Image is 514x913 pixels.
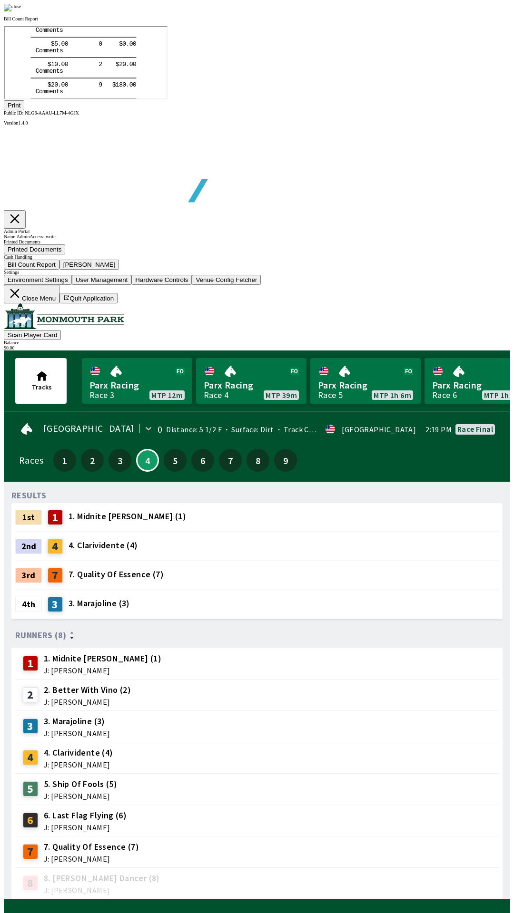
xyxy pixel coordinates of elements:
[44,824,127,831] span: J: [PERSON_NAME]
[194,457,212,464] span: 6
[44,747,113,759] span: 4. Clarividente (4)
[125,54,128,61] tspan: 0
[23,687,38,702] div: 2
[49,54,53,61] tspan: 0
[4,303,124,329] img: venue logo
[4,260,59,270] button: Bill Count Report
[192,275,261,285] button: Venue Config Fetcher
[4,330,61,340] button: Scan Player Card
[44,667,161,674] span: J: [PERSON_NAME]
[4,345,510,350] div: $ 0.00
[48,539,63,554] div: 4
[111,457,129,464] span: 3
[196,358,306,404] a: Parx RacingRace 4MTP 39m
[15,358,67,404] button: Tracks
[32,383,52,391] span: Tracks
[114,34,118,41] tspan: 2
[23,781,38,796] div: 5
[277,457,295,464] span: 9
[128,54,132,61] tspan: 0
[4,100,24,110] button: Print
[4,26,168,99] iframe: ReportvIEWER
[55,41,59,48] tspan: s
[374,391,411,399] span: MTP 1h 6m
[69,510,186,523] span: 1. Midnite [PERSON_NAME] (1)
[26,126,299,226] img: global tote logo
[57,54,60,61] tspan: 0
[72,275,132,285] button: User Management
[158,426,162,433] div: 0
[43,34,47,41] tspan: $
[31,61,35,68] tspan: C
[23,656,38,671] div: 1
[4,229,510,234] div: Admin Portal
[4,244,65,254] button: Printed Documents
[4,110,510,116] div: Public ID:
[53,449,76,472] button: 1
[15,597,42,612] div: 4th
[125,34,128,41] tspan: 0
[51,41,55,48] tspan: t
[432,391,457,399] div: Race 6
[41,41,45,48] tspan: m
[23,719,38,734] div: 3
[164,449,187,472] button: 5
[44,652,161,665] span: 1. Midnite [PERSON_NAME] (1)
[94,34,98,41] tspan: 2
[48,568,63,583] div: 7
[204,391,228,399] div: Race 4
[89,379,185,391] span: Parx Racing
[44,855,139,863] span: J: [PERSON_NAME]
[82,358,192,404] a: Parx RacingRace 3MTP 12m
[44,715,110,728] span: 3. Marajoline (3)
[15,539,42,554] div: 2nd
[38,41,41,48] tspan: m
[19,456,43,464] div: Races
[15,631,499,640] div: Runners (8)
[4,239,510,244] div: Printed Documents
[45,61,49,68] tspan: e
[118,54,122,61] tspan: 0
[4,340,510,345] div: Balance
[31,41,35,48] tspan: C
[48,510,63,525] div: 1
[83,457,101,464] span: 2
[53,54,57,61] tspan: .
[166,425,222,434] span: Distance: 5 1/2 F
[266,391,297,399] span: MTP 39m
[44,778,117,790] span: 5. Ship Of Fools (5)
[318,379,413,391] span: Parx Racing
[4,254,510,260] div: Cash Handling
[139,458,156,463] span: 4
[457,425,493,433] div: Race final
[15,631,66,639] span: Runners (8)
[44,698,131,706] span: J: [PERSON_NAME]
[342,426,416,433] div: [GEOGRAPHIC_DATA]
[57,34,60,41] tspan: 0
[191,449,214,472] button: 6
[108,54,111,61] tspan: $
[41,61,45,68] tspan: m
[23,750,38,765] div: 4
[38,61,41,68] tspan: m
[118,34,122,41] tspan: 0
[45,41,49,48] tspan: e
[44,761,113,768] span: J: [PERSON_NAME]
[44,729,110,737] span: J: [PERSON_NAME]
[43,425,135,432] span: [GEOGRAPHIC_DATA]
[44,792,117,800] span: J: [PERSON_NAME]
